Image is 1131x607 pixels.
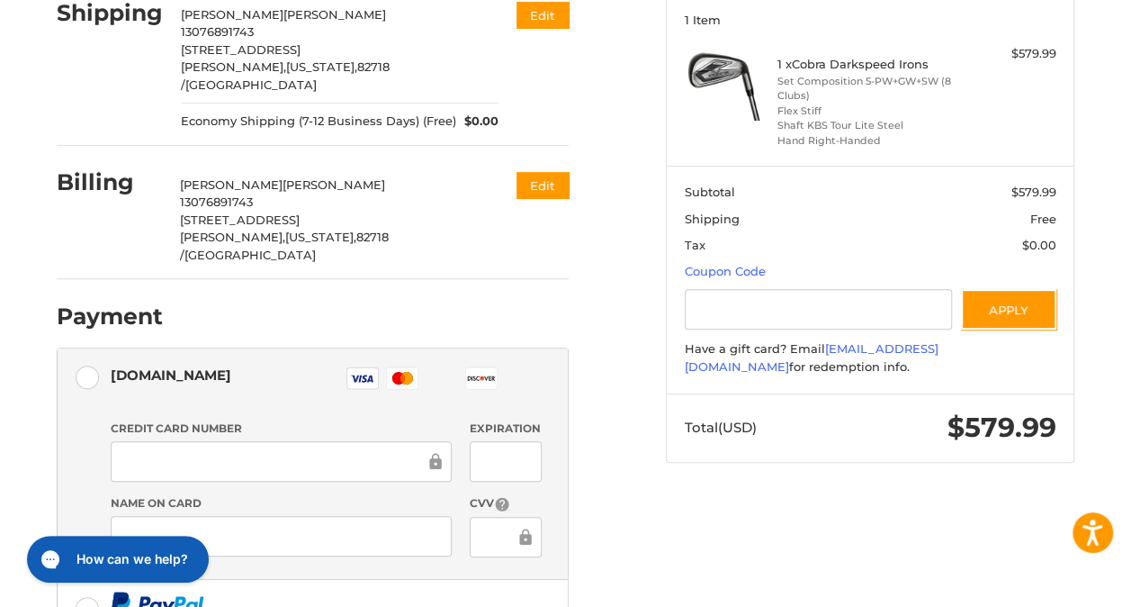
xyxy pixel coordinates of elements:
[180,177,283,192] span: [PERSON_NAME]
[1022,238,1056,252] span: $0.00
[184,248,316,262] span: [GEOGRAPHIC_DATA]
[516,2,569,28] button: Edit
[1030,212,1056,226] span: Free
[57,168,162,196] h2: Billing
[685,341,938,374] a: [EMAIL_ADDRESS][DOMAIN_NAME]
[57,303,163,331] h2: Payment
[1011,185,1056,199] span: $579.99
[983,558,1131,607] iframe: Google Customer Reviews
[470,495,543,512] label: CVV
[18,530,214,589] iframe: Gorgias live chat messenger
[180,213,300,227] span: [STREET_ADDRESS]
[456,113,499,131] span: $0.00
[947,411,1056,444] span: $579.99
[181,59,390,92] span: 82718 /
[777,118,959,133] li: Shaft KBS Tour Lite Steel
[516,172,569,198] button: Edit
[180,230,389,262] span: 82718 /
[286,59,357,74] span: [US_STATE],
[961,289,1056,330] button: Apply
[963,45,1055,63] div: $579.99
[283,7,386,22] span: [PERSON_NAME]
[180,195,253,209] span: 13076891743
[180,230,285,244] span: [PERSON_NAME],
[470,421,543,437] label: Expiration
[181,7,283,22] span: [PERSON_NAME]
[685,13,1056,27] h3: 1 Item
[111,495,453,512] label: Name on Card
[111,421,453,437] label: Credit Card Number
[181,113,456,131] span: Economy Shipping (7-12 Business Days) (Free)
[685,340,1056,376] div: Have a gift card? Email for redemption info.
[283,177,385,192] span: [PERSON_NAME]
[685,185,735,199] span: Subtotal
[181,59,286,74] span: [PERSON_NAME],
[111,360,231,390] div: [DOMAIN_NAME]
[685,238,705,252] span: Tax
[185,77,317,92] span: [GEOGRAPHIC_DATA]
[685,419,757,436] span: Total (USD)
[777,57,959,71] h4: 1 x Cobra Darkspeed Irons
[777,104,959,119] li: Flex Stiff
[181,42,301,57] span: [STREET_ADDRESS]
[181,24,254,39] span: 13076891743
[285,230,356,244] span: [US_STATE],
[777,133,959,149] li: Hand Right-Handed
[685,264,766,278] a: Coupon Code
[777,74,959,104] li: Set Composition 5-PW+GW+SW (8 Clubs)
[685,289,953,330] input: Gift Certificate or Coupon Code
[685,212,740,226] span: Shipping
